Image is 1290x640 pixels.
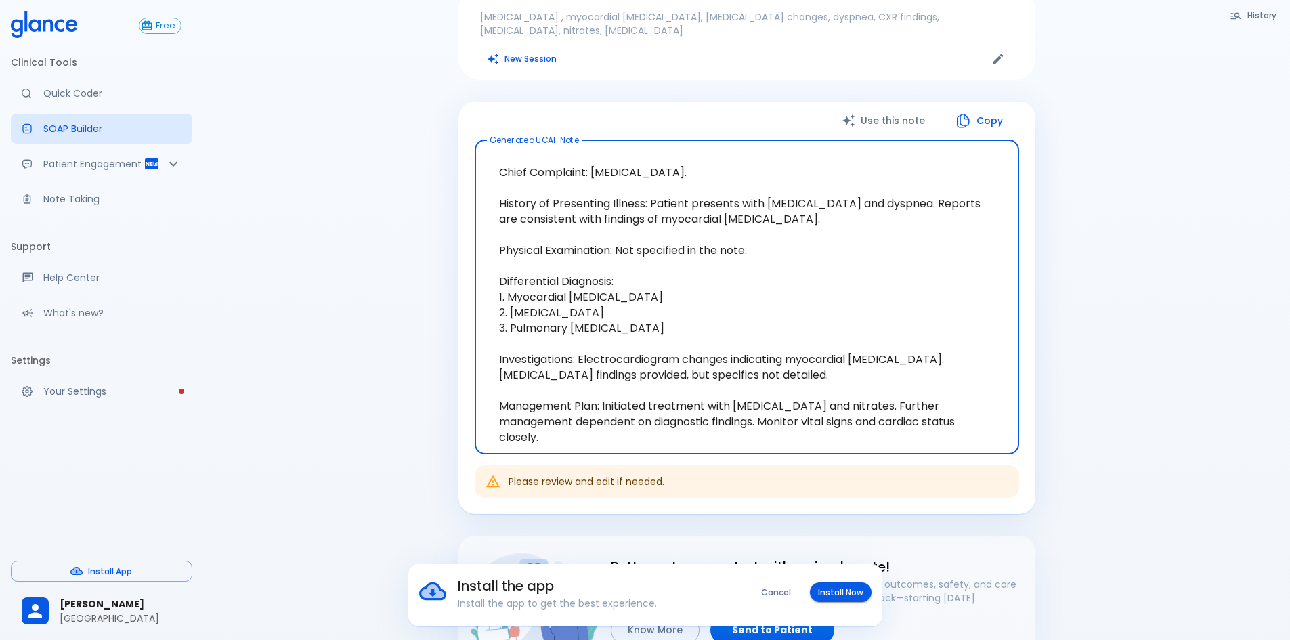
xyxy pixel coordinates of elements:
button: Install Now [810,582,872,602]
div: Recent updates and feature releases [11,298,192,328]
button: Edit [988,49,1008,69]
a: Docugen: Compose a clinical documentation in seconds [11,114,192,144]
a: Click to view or change your subscription [139,18,192,34]
li: Clinical Tools [11,46,192,79]
button: Install App [11,561,192,582]
button: Cancel [753,582,799,602]
p: [GEOGRAPHIC_DATA] [60,612,181,625]
a: Get help from our support team [11,263,192,293]
p: Patient Engagement [43,157,144,171]
p: Note Taking [43,192,181,206]
span: Free [150,21,181,31]
div: Please review and edit if needed. [509,469,664,494]
div: Patient Reports & Referrals [11,149,192,179]
p: Install the app to get the best experience. [458,597,717,610]
p: [MEDICAL_DATA] , myocardial [MEDICAL_DATA], [MEDICAL_DATA] changes, dyspnea, CXR findings, [MEDIC... [480,10,1014,37]
button: Free [139,18,181,34]
p: SOAP Builder [43,122,181,135]
a: Please complete account setup [11,377,192,406]
li: Support [11,230,192,263]
button: Copy [941,107,1019,135]
p: Your Settings [43,385,181,398]
button: Use this note [828,107,941,135]
a: Moramiz: Find ICD10AM codes instantly [11,79,192,108]
p: What's new? [43,306,181,320]
div: [PERSON_NAME][GEOGRAPHIC_DATA] [11,588,192,635]
button: Clears all inputs and results. [480,49,565,68]
textarea: Chief Complaint: [MEDICAL_DATA]. History of Presenting Illness: Patient presents with [MEDICAL_DA... [484,151,1010,443]
h6: Better outcomes start with a simple note! [611,556,1025,578]
p: Help Center [43,271,181,284]
a: Advanced note-taking [11,184,192,214]
p: Quick Coder [43,87,181,100]
button: History [1223,5,1285,25]
li: Settings [11,344,192,377]
span: [PERSON_NAME] [60,597,181,612]
h6: Install the app [458,575,717,597]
